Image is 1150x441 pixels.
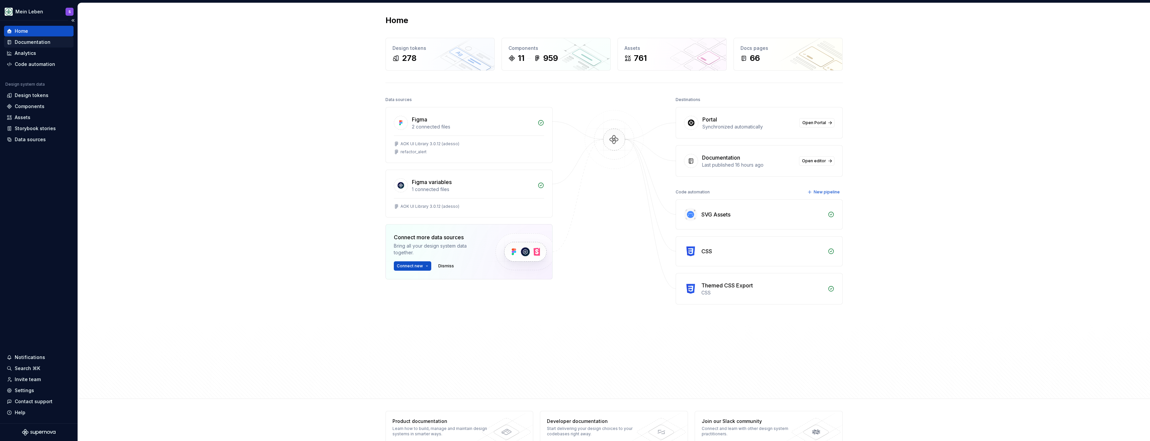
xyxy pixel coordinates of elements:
a: Code automation [4,59,74,70]
span: Open editor [802,158,826,164]
button: Collapse sidebar [68,16,78,25]
div: Components [508,45,604,52]
div: Storybook stories [15,125,56,132]
div: Notifications [15,354,45,361]
div: CSS [701,247,712,255]
div: Figma [412,115,427,123]
a: Settings [4,385,74,396]
div: Design tokens [15,92,48,99]
div: 959 [543,53,558,64]
a: Storybook stories [4,123,74,134]
div: Invite team [15,376,41,383]
h2: Home [385,15,408,26]
button: Search ⌘K [4,363,74,374]
div: CSS [701,289,824,296]
span: Dismiss [438,263,454,269]
div: Data sources [385,95,412,104]
div: Code automation [676,187,710,197]
a: Open editor [799,156,834,166]
div: Developer documentation [547,418,644,425]
a: Invite team [4,374,74,385]
img: df5db9ef-aba0-4771-bf51-9763b7497661.png [5,8,13,16]
button: Notifications [4,352,74,363]
div: Portal [702,115,717,123]
a: Assets [4,112,74,123]
div: Assets [624,45,720,52]
button: Mein LebenS [1,4,76,19]
span: Open Portal [802,120,826,125]
span: New pipeline [814,189,840,195]
div: Help [15,409,25,416]
div: Last published 16 hours ago [702,162,795,168]
button: Dismiss [435,261,457,271]
div: refactor_alert [400,149,427,155]
a: Components [4,101,74,112]
div: Contact support [15,398,52,405]
div: Mein Leben [15,8,43,15]
div: SVG Assets [701,210,730,218]
a: Data sources [4,134,74,145]
button: Connect new [394,261,431,271]
div: Connect and learn with other design system practitioners. [702,426,799,437]
div: Synchronized automatically [702,123,795,130]
div: Connect more data sources [394,233,484,241]
button: Contact support [4,396,74,407]
div: AOK UI Library 3.0.12 (adesso) [400,204,459,209]
a: Design tokens278 [385,38,495,71]
div: Assets [15,114,30,121]
a: Design tokens [4,90,74,101]
div: Design system data [5,82,45,87]
div: Docs pages [740,45,836,52]
div: Components [15,103,44,110]
div: Design tokens [392,45,488,52]
div: 761 [634,53,647,64]
div: 11 [518,53,525,64]
span: Connect new [397,263,423,269]
a: Documentation [4,37,74,48]
a: Components11959 [501,38,611,71]
button: Help [4,407,74,418]
div: AOK UI Library 3.0.12 (adesso) [400,141,459,147]
div: 278 [402,53,417,64]
div: Documentation [15,39,50,46]
a: Figma2 connected filesAOK UI Library 3.0.12 (adesso)refactor_alert [385,107,553,163]
div: Analytics [15,50,36,57]
a: Analytics [4,48,74,59]
div: Figma variables [412,178,452,186]
div: Data sources [15,136,46,143]
div: Home [15,28,28,34]
a: Home [4,26,74,36]
div: Settings [15,387,34,394]
svg: Supernova Logo [22,429,55,436]
div: Start delivering your design choices to your codebases right away. [547,426,644,437]
div: Destinations [676,95,700,104]
div: S [69,9,71,14]
a: Figma variables1 connected filesAOK UI Library 3.0.12 (adesso) [385,170,553,217]
div: Code automation [15,61,55,68]
div: Themed CSS Export [701,281,753,289]
a: Docs pages66 [733,38,843,71]
a: Open Portal [799,118,834,127]
div: 66 [750,53,760,64]
div: Search ⌘K [15,365,40,372]
div: Bring all your design system data together. [394,243,484,256]
button: New pipeline [805,187,843,197]
div: Join our Slack community [702,418,799,425]
div: Learn how to build, manage and maintain design systems in smarter ways. [392,426,490,437]
div: 2 connected files [412,123,534,130]
div: 1 connected files [412,186,534,193]
div: Documentation [702,154,740,162]
a: Assets761 [617,38,727,71]
div: Product documentation [392,418,490,425]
